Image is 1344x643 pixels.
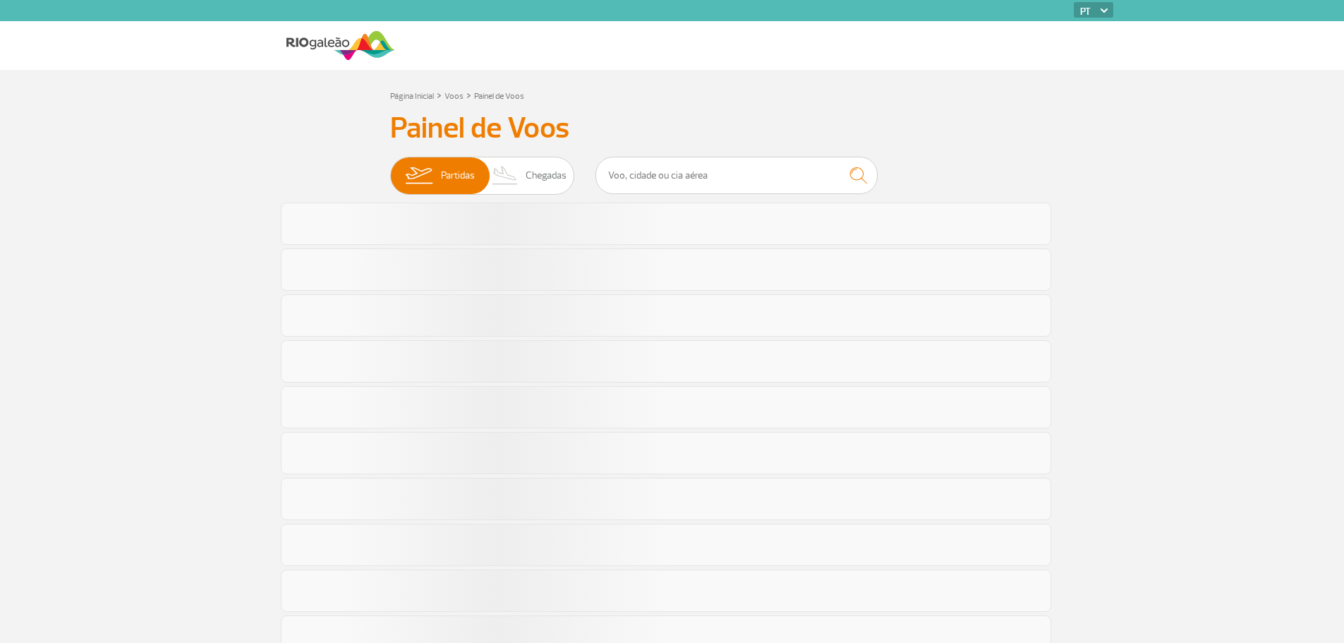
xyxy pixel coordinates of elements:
[485,157,526,194] img: slider-desembarque
[390,91,434,102] a: Página Inicial
[466,87,471,103] a: >
[441,157,475,194] span: Partidas
[396,157,441,194] img: slider-embarque
[444,91,464,102] a: Voos
[474,91,524,102] a: Painel de Voos
[526,157,567,194] span: Chegadas
[595,157,878,194] input: Voo, cidade ou cia aérea
[437,87,442,103] a: >
[390,111,955,146] h3: Painel de Voos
